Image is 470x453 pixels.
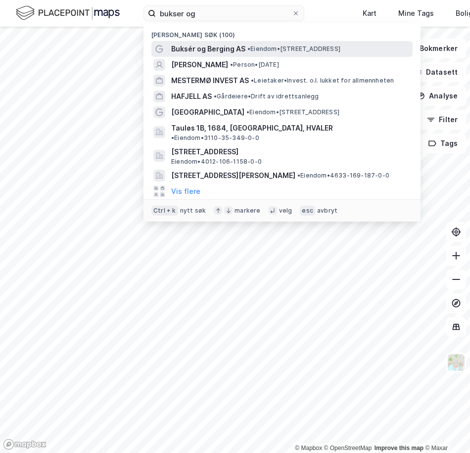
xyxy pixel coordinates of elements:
[171,134,174,141] span: •
[214,92,319,100] span: Gårdeiere • Drift av idrettsanlegg
[171,158,262,166] span: Eiendom • 4012-106-1158-0-0
[317,207,337,215] div: avbryt
[297,172,300,179] span: •
[156,6,292,21] input: Søk på adresse, matrikkel, gårdeiere, leietakere eller personer
[16,4,120,22] img: logo.f888ab2527a4732fd821a326f86c7f29.svg
[214,92,217,100] span: •
[171,170,295,181] span: [STREET_ADDRESS][PERSON_NAME]
[230,61,279,69] span: Person • [DATE]
[295,445,322,452] a: Mapbox
[406,62,466,82] button: Datasett
[447,353,466,372] img: Z
[180,207,206,215] div: nytt søk
[230,61,233,68] span: •
[235,207,260,215] div: markere
[171,106,244,118] span: [GEOGRAPHIC_DATA]
[247,45,250,52] span: •
[143,23,421,41] div: [PERSON_NAME] søk (100)
[419,110,466,130] button: Filter
[171,75,249,87] span: MESTERMØ INVEST AS
[171,185,200,197] button: Vis flere
[171,43,245,55] span: Buksér og Berging AS
[171,59,228,71] span: [PERSON_NAME]
[251,77,254,84] span: •
[246,108,249,116] span: •
[279,207,292,215] div: velg
[246,108,339,116] span: Eiendom • [STREET_ADDRESS]
[247,45,340,53] span: Eiendom • [STREET_ADDRESS]
[171,91,212,102] span: HAFJELL AS
[421,406,470,453] iframe: Chat Widget
[420,134,466,153] button: Tags
[171,134,259,142] span: Eiendom • 3110-35-349-0-0
[3,439,47,450] a: Mapbox homepage
[300,206,315,216] div: esc
[398,7,434,19] div: Mine Tags
[297,172,389,180] span: Eiendom • 4633-169-187-0-0
[251,77,394,85] span: Leietaker • Invest. o.l. lukket for allmennheten
[363,7,376,19] div: Kart
[399,39,466,58] button: Bokmerker
[171,122,333,134] span: Tauløs 1B, 1684, [GEOGRAPHIC_DATA], HVALER
[375,445,423,452] a: Improve this map
[171,146,409,158] span: [STREET_ADDRESS]
[151,206,178,216] div: Ctrl + k
[324,445,372,452] a: OpenStreetMap
[409,86,466,106] button: Analyse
